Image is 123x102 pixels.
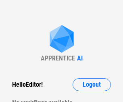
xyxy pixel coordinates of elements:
span: Logout [83,81,101,88]
button: Logout [73,78,111,91]
div: AI [77,54,83,62]
div: APPRENTICE [41,54,75,62]
div: Hello Editor ! [12,78,43,91]
img: Apprentice AI [46,25,78,54]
